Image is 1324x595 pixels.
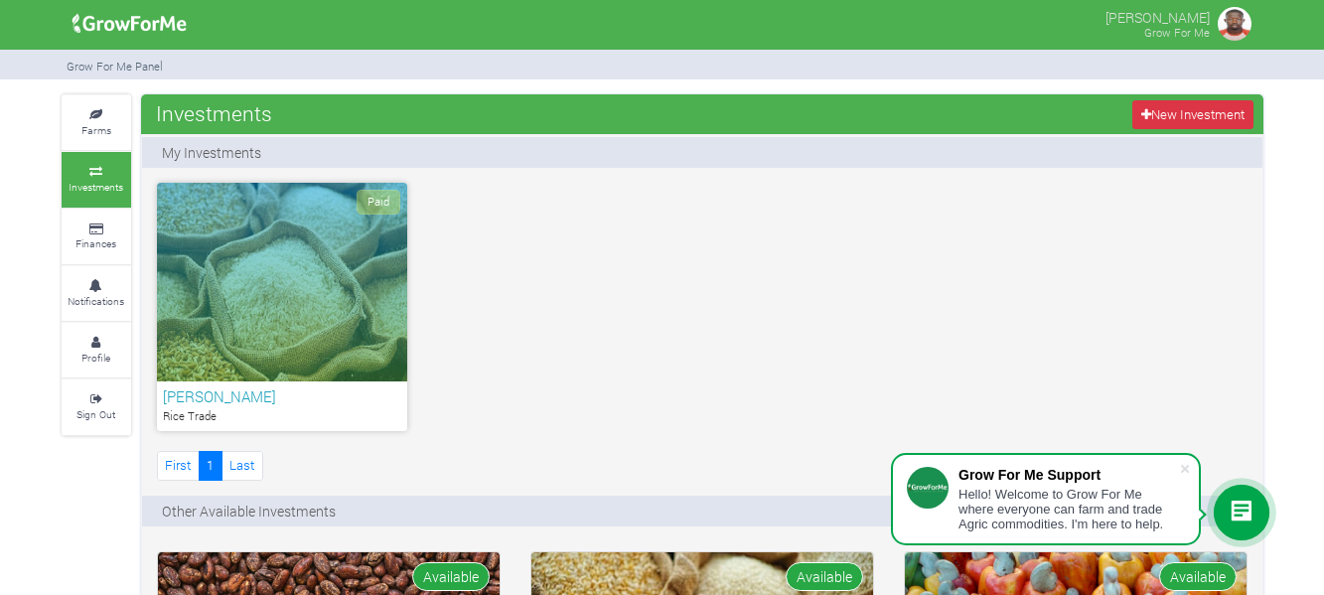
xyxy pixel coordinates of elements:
[162,501,336,521] p: Other Available Investments
[69,180,123,194] small: Investments
[62,266,131,321] a: Notifications
[62,152,131,207] a: Investments
[958,467,1179,483] div: Grow For Me Support
[62,95,131,150] a: Farms
[162,142,261,163] p: My Investments
[157,183,407,431] a: Paid [PERSON_NAME] Rice Trade
[199,451,222,480] a: 1
[81,351,110,365] small: Profile
[62,379,131,434] a: Sign Out
[357,190,400,215] span: Paid
[1105,4,1210,28] p: [PERSON_NAME]
[75,236,116,250] small: Finances
[157,451,263,480] nav: Page Navigation
[1132,100,1252,129] a: New Investment
[412,562,490,591] span: Available
[68,294,124,308] small: Notifications
[157,451,200,480] a: First
[958,487,1179,531] div: Hello! Welcome to Grow For Me where everyone can farm and trade Agric commodities. I'm here to help.
[67,59,163,74] small: Grow For Me Panel
[62,323,131,377] a: Profile
[163,408,401,425] p: Rice Trade
[1144,25,1210,40] small: Grow For Me
[81,123,111,137] small: Farms
[163,387,401,405] h6: [PERSON_NAME]
[66,4,194,44] img: growforme image
[786,562,863,591] span: Available
[1159,562,1237,591] span: Available
[76,407,115,421] small: Sign Out
[151,93,277,133] span: Investments
[221,451,263,480] a: Last
[62,210,131,264] a: Finances
[1215,4,1254,44] img: growforme image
